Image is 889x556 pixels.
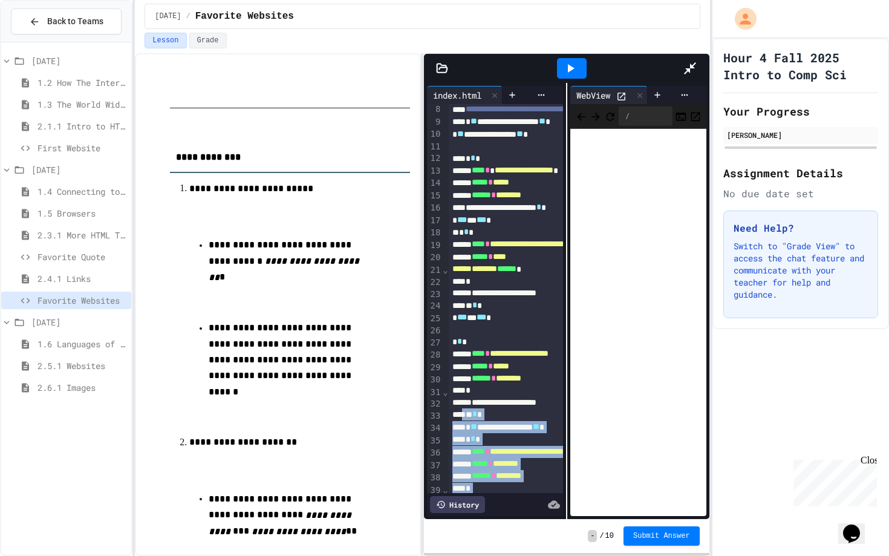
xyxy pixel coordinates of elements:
div: 28 [427,349,442,361]
h1: Hour 4 Fall 2025 Intro to Comp Sci [723,49,878,83]
span: Forward [590,108,602,123]
div: 23 [427,289,442,301]
div: 17 [427,215,442,227]
button: Open in new tab [689,109,702,123]
span: [DATE] [31,54,126,67]
div: 8 [427,103,442,116]
span: 1.6 Languages of the Web [37,338,126,350]
div: 30 [427,374,442,386]
div: index.html [427,89,487,102]
div: 15 [427,190,442,202]
span: 1.5 Browsers [37,207,126,220]
span: 2.5.1 Websites [37,359,126,372]
div: No due date set [723,186,878,201]
div: 19 [427,240,442,252]
h2: Assignment Details [723,165,878,182]
div: 26 [427,325,442,337]
span: Favorite Quote [37,250,126,263]
span: Favorite Websites [195,9,294,24]
span: 2.4.1 Links [37,272,126,285]
div: WebView [570,86,648,104]
span: [DATE] [31,163,126,176]
div: 20 [427,252,442,264]
div: 10 [427,128,442,140]
span: 2.1.1 Intro to HTML [37,120,126,132]
button: Submit Answer [624,526,700,546]
div: History [430,496,485,513]
div: 24 [427,300,442,312]
div: / [619,106,672,126]
div: 21 [427,264,442,276]
div: 31 [427,387,442,399]
div: 37 [427,460,442,472]
iframe: Web Preview [570,129,706,517]
h2: Your Progress [723,103,878,120]
iframe: chat widget [789,455,877,506]
div: 12 [427,152,442,165]
span: [DATE] [155,11,181,21]
span: [DATE] [31,316,126,329]
span: / [599,531,604,541]
button: Grade [189,33,227,48]
span: - [588,530,597,542]
button: Lesson [145,33,186,48]
button: Back to Teams [11,8,122,34]
div: 11 [427,141,442,153]
div: Chat with us now!Close [5,5,83,77]
span: / [186,11,190,21]
div: 16 [427,202,442,214]
button: Console [675,109,687,123]
span: 2.6.1 Images [37,381,126,394]
span: 1.2 How The Internet Works [37,76,126,89]
span: Favorite Websites [37,294,126,307]
span: First Website [37,142,126,154]
span: Fold line [442,265,448,275]
div: WebView [570,89,616,102]
span: 2.3.1 More HTML Tags [37,229,126,241]
div: 14 [427,177,442,189]
div: 34 [427,422,442,434]
div: 18 [427,227,442,239]
span: Back [575,108,587,123]
div: 32 [427,398,442,410]
div: 9 [427,116,442,128]
div: 35 [427,435,442,447]
div: 22 [427,276,442,289]
span: Back to Teams [47,15,103,28]
span: Submit Answer [633,531,690,541]
span: 1.4 Connecting to a Website [37,185,126,198]
span: 10 [605,531,614,541]
h3: Need Help? [734,221,868,235]
div: 27 [427,337,442,349]
div: 29 [427,362,442,374]
div: 39 [427,485,442,497]
span: Fold line [442,485,448,495]
p: Switch to "Grade View" to access the chat feature and communicate with your teacher for help and ... [734,240,868,301]
div: My Account [722,5,760,33]
div: 25 [427,313,442,325]
div: 36 [427,447,442,459]
div: 33 [427,410,442,422]
button: Refresh [604,109,616,123]
span: 1.3 The World Wide Web [37,98,126,111]
div: 13 [427,165,442,177]
span: Fold line [442,387,448,397]
div: index.html [427,86,503,104]
div: [PERSON_NAME] [727,129,874,140]
div: 38 [427,472,442,484]
iframe: chat widget [838,508,877,544]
